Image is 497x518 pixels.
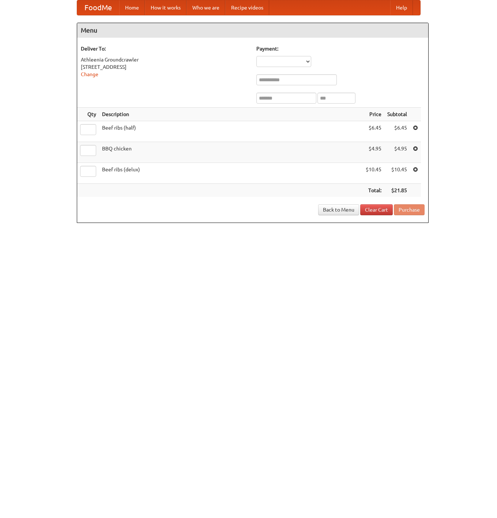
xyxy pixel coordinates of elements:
[384,163,410,184] td: $10.45
[225,0,269,15] a: Recipe videos
[187,0,225,15] a: Who we are
[77,0,119,15] a: FoodMe
[318,204,359,215] a: Back to Menu
[81,71,98,77] a: Change
[77,23,428,38] h4: Menu
[394,204,425,215] button: Purchase
[390,0,413,15] a: Help
[363,108,384,121] th: Price
[363,121,384,142] td: $6.45
[99,121,363,142] td: Beef ribs (half)
[384,142,410,163] td: $4.95
[384,108,410,121] th: Subtotal
[363,163,384,184] td: $10.45
[99,163,363,184] td: Beef ribs (delux)
[99,142,363,163] td: BBQ chicken
[256,45,425,52] h5: Payment:
[81,45,249,52] h5: Deliver To:
[384,184,410,197] th: $21.85
[99,108,363,121] th: Description
[145,0,187,15] a: How it works
[384,121,410,142] td: $6.45
[77,108,99,121] th: Qty
[81,56,249,63] div: Athleenia Groundcrawler
[119,0,145,15] a: Home
[81,63,249,71] div: [STREET_ADDRESS]
[360,204,393,215] a: Clear Cart
[363,184,384,197] th: Total:
[363,142,384,163] td: $4.95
